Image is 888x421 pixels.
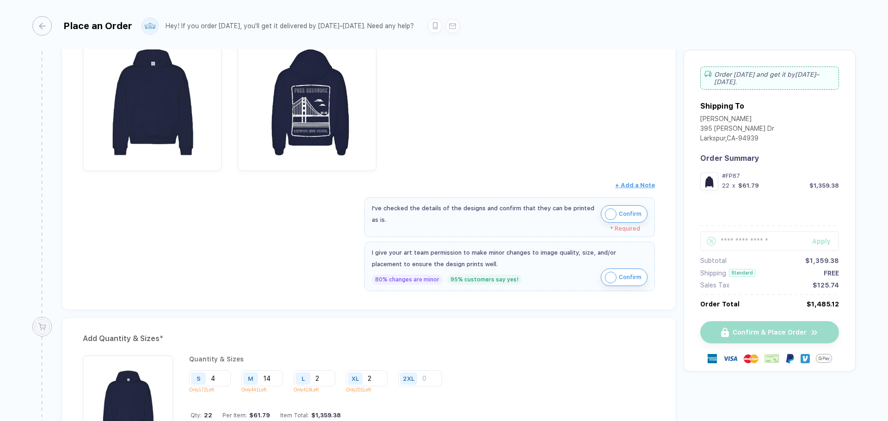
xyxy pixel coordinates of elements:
div: I've checked the details of the designs and confirm that they can be printed as is. [372,202,596,226]
div: [PERSON_NAME] [700,115,774,125]
img: Paypal [785,354,795,363]
button: Apply [801,232,839,251]
span: 22 [202,412,212,419]
div: I give your art team permission to make minor changes to image quality, size, and/or placement to... [372,247,647,270]
div: Order Summary [700,154,839,163]
div: Order Total [700,300,740,308]
div: 95% customers say yes! [447,275,522,285]
div: M [248,375,253,382]
div: $61.79 [738,182,759,189]
div: 80% changes are minor [372,275,443,285]
div: Add Quantity & Sizes [83,331,655,346]
div: Per Item: [222,412,270,419]
div: $1,359.38 [309,412,341,419]
div: 395 [PERSON_NAME] Dr [700,125,774,134]
div: 22 [722,182,729,189]
span: + Add a Note [615,182,655,189]
img: user profile [142,18,158,34]
img: 1759886022791sjjzh_nt_back.png [242,32,372,161]
div: $1,359.38 [805,257,839,264]
img: icon [605,208,617,220]
div: * Required [372,226,640,232]
span: Confirm [619,270,641,285]
div: Shipping [700,269,726,277]
button: iconConfirm [601,268,647,286]
div: Sales Tax [700,281,729,289]
img: GPay [816,350,832,366]
div: Shipping To [700,102,744,110]
button: + Add a Note [615,178,655,193]
div: Place an Order [63,20,132,31]
div: Larkspur , CA - 94939 [700,134,774,144]
img: Venmo [801,354,810,363]
p: Only 201 Left [346,387,395,392]
img: express [708,354,717,363]
p: Only 419 Left [294,387,342,392]
div: L [302,375,305,382]
div: $125.74 [813,281,839,289]
div: $1,485.12 [807,300,839,308]
div: Quantity & Sizes [189,355,449,363]
div: Item Total: [280,412,341,419]
img: 1759886022791xhiup_nt_front.png [87,32,217,161]
img: icon [605,272,617,283]
button: iconConfirm [601,205,647,223]
img: visa [723,351,738,366]
div: Apply [812,238,839,245]
img: cheque [765,354,779,363]
div: x [731,182,736,189]
div: S [197,375,201,382]
p: Only 441 Left [241,387,290,392]
div: Standard [729,269,755,277]
div: FREE [824,269,839,277]
div: #FP87 [722,172,839,179]
span: Confirm [619,207,641,221]
div: Qty: [191,412,212,419]
div: XL [351,375,359,382]
div: Hey! If you order [DATE], you'll get it delivered by [DATE]–[DATE]. Need any help? [166,22,414,30]
p: Only 172 Left [189,387,238,392]
div: Subtotal [700,257,727,264]
div: 2XL [403,375,414,382]
img: 1759886022791xhiup_nt_front.png [703,175,716,188]
div: $61.79 [247,412,270,419]
div: Order [DATE] and get it by [DATE]–[DATE] . [700,67,839,90]
img: master-card [744,351,758,366]
div: $1,359.38 [809,182,839,189]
